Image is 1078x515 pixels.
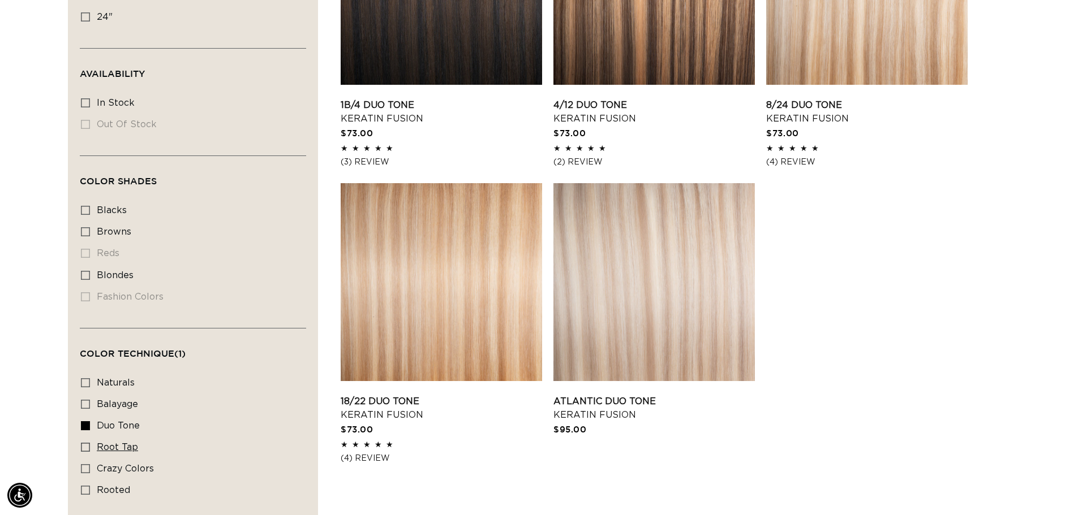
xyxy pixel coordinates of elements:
summary: Availability (0 selected) [80,49,306,89]
span: Availability [80,68,145,79]
span: Color Technique [80,348,186,358]
span: duo tone [97,421,140,430]
span: rooted [97,486,130,495]
span: In stock [97,98,135,107]
span: crazy colors [97,464,154,473]
span: (1) [174,348,186,358]
iframe: Chat Widget [1021,461,1078,515]
span: balayage [97,400,138,409]
div: Accessibility Menu [7,483,32,508]
span: 24" [97,12,113,21]
a: 1B/4 Duo Tone Keratin Fusion [341,98,542,125]
a: 4/12 Duo Tone Keratin Fusion [553,98,755,125]
summary: Color Technique (1 selected) [80,328,306,369]
a: Atlantic Duo Tone Keratin Fusion [553,395,755,422]
span: blacks [97,206,127,215]
a: 18/22 Duo Tone Keratin Fusion [341,395,542,422]
span: Color Shades [80,176,157,186]
span: browns [97,227,131,236]
span: naturals [97,378,135,387]
a: 8/24 Duo Tone Keratin Fusion [766,98,968,125]
summary: Color Shades (0 selected) [80,156,306,197]
span: root tap [97,443,138,452]
span: blondes [97,271,134,280]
